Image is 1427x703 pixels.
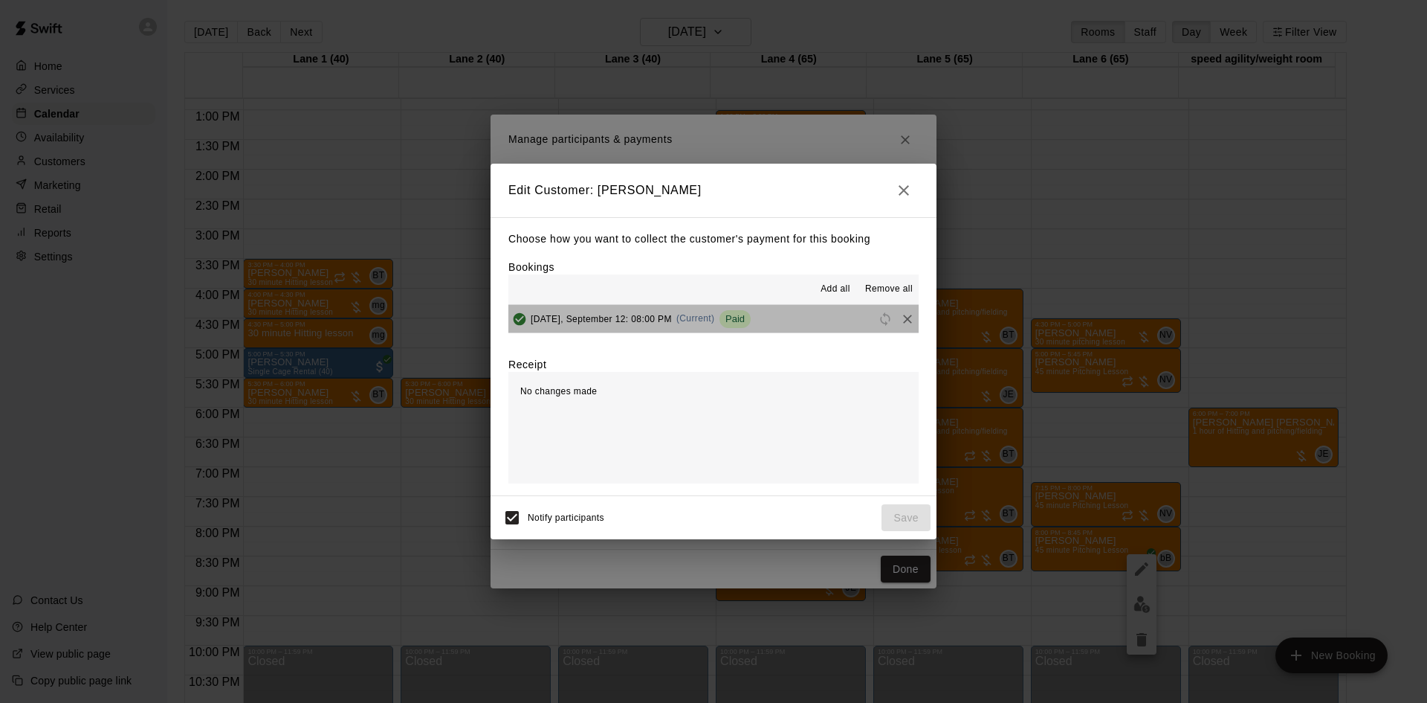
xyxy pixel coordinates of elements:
button: Added & Paid[DATE], September 12: 08:00 PM(Current)PaidRescheduleRemove [508,305,919,333]
button: Add all [812,277,859,301]
span: Remove all [865,282,913,297]
span: No changes made [520,386,597,397]
label: Bookings [508,261,554,273]
p: Choose how you want to collect the customer's payment for this booking [508,230,919,248]
span: Notify participants [528,513,604,523]
span: Paid [719,313,751,324]
button: Added & Paid [508,308,531,330]
span: (Current) [676,313,715,324]
span: Remove [896,312,919,324]
span: Add all [821,282,850,297]
button: Remove all [859,277,919,301]
span: [DATE], September 12: 08:00 PM [531,313,672,324]
span: Reschedule [874,312,896,324]
h2: Edit Customer: [PERSON_NAME] [491,164,936,217]
label: Receipt [508,357,546,372]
